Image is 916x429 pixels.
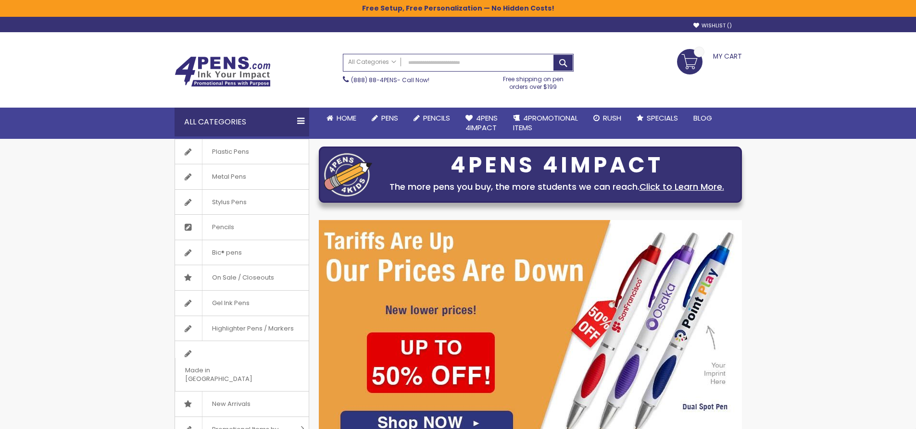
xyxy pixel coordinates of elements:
[465,113,498,133] span: 4Pens 4impact
[175,316,309,341] a: Highlighter Pens / Markers
[175,108,309,136] div: All Categories
[175,56,271,87] img: 4Pens Custom Pens and Promotional Products
[175,164,309,189] a: Metal Pens
[348,58,396,66] span: All Categories
[406,108,458,129] a: Pencils
[202,240,251,265] span: Bic® pens
[351,76,429,84] span: - Call Now!
[505,108,586,139] a: 4PROMOTIONALITEMS
[693,22,732,29] a: Wishlist
[202,392,260,417] span: New Arrivals
[202,190,256,215] span: Stylus Pens
[586,108,629,129] a: Rush
[603,113,621,123] span: Rush
[647,113,678,123] span: Specials
[377,180,737,194] div: The more pens you buy, the more students we can reach.
[175,265,309,290] a: On Sale / Closeouts
[202,164,256,189] span: Metal Pens
[381,113,398,123] span: Pens
[175,240,309,265] a: Bic® pens
[175,215,309,240] a: Pencils
[629,108,686,129] a: Specials
[324,153,372,196] img: four_pen_logo.png
[513,113,578,133] span: 4PROMOTIONAL ITEMS
[640,181,724,193] a: Click to Learn More.
[423,113,450,123] span: Pencils
[175,358,285,391] span: Made in [GEOGRAPHIC_DATA]
[458,108,505,139] a: 4Pens4impact
[202,291,259,316] span: Gel Ink Pens
[493,72,574,91] div: Free shipping on pen orders over $199
[202,139,259,164] span: Plastic Pens
[175,190,309,215] a: Stylus Pens
[343,54,401,70] a: All Categories
[364,108,406,129] a: Pens
[202,215,244,240] span: Pencils
[175,291,309,316] a: Gel Ink Pens
[202,265,284,290] span: On Sale / Closeouts
[337,113,356,123] span: Home
[175,341,309,391] a: Made in [GEOGRAPHIC_DATA]
[686,108,720,129] a: Blog
[175,139,309,164] a: Plastic Pens
[377,155,737,175] div: 4PENS 4IMPACT
[202,316,303,341] span: Highlighter Pens / Markers
[693,113,712,123] span: Blog
[175,392,309,417] a: New Arrivals
[351,76,397,84] a: (888) 88-4PENS
[319,108,364,129] a: Home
